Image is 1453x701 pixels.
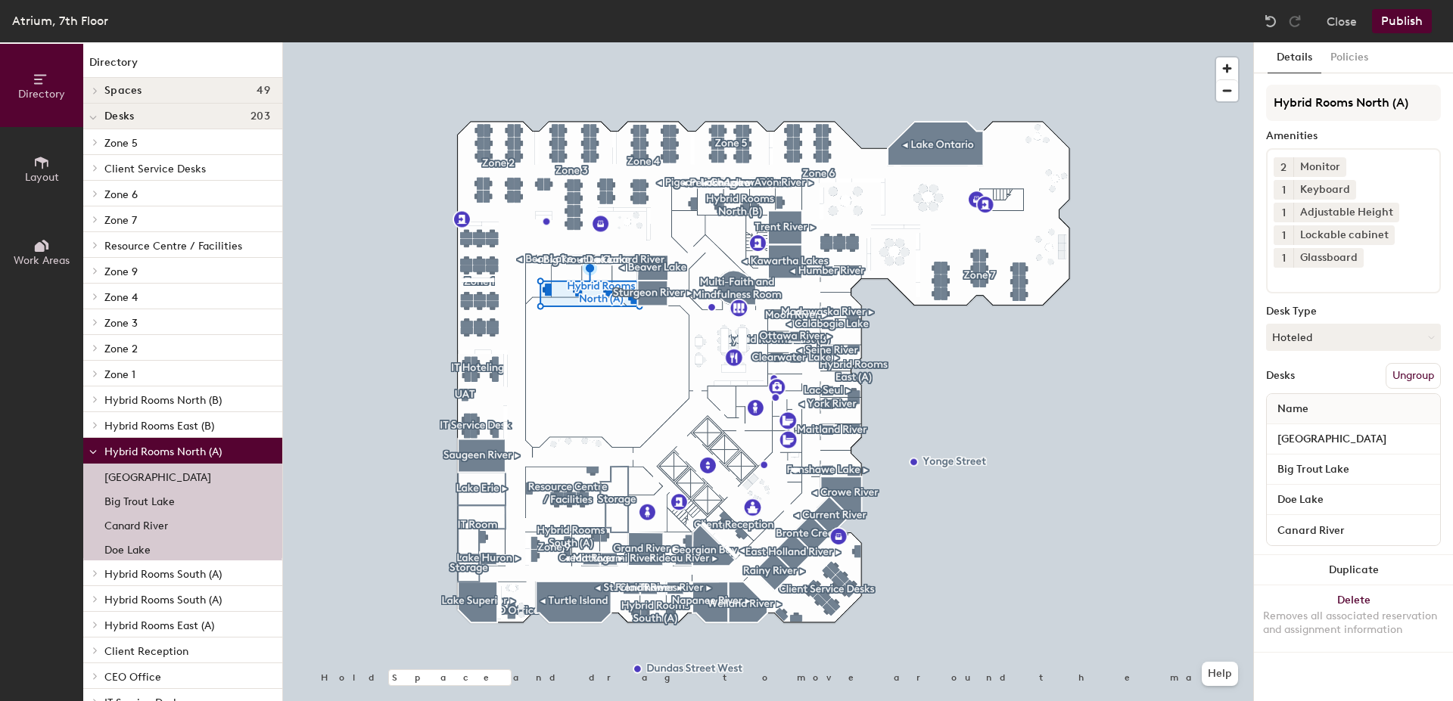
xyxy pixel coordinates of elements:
button: 1 [1274,248,1293,268]
div: Glassboard [1293,248,1364,268]
span: Hybrid Rooms South (A) [104,568,222,581]
p: Big Trout Lake [104,491,175,508]
span: Hybrid Rooms East (A) [104,619,214,632]
span: 203 [250,110,270,123]
div: Desks [1266,370,1295,382]
button: Help [1202,662,1238,686]
button: Ungroup [1386,363,1441,389]
button: Policies [1321,42,1377,73]
span: Zone 5 [104,137,138,150]
p: [GEOGRAPHIC_DATA] [104,467,211,484]
button: 1 [1274,180,1293,200]
p: Doe Lake [104,539,151,557]
div: Adjustable Height [1293,203,1399,222]
p: Canard River [104,515,168,532]
input: Unnamed desk [1270,520,1437,541]
span: Zone 9 [104,265,138,278]
span: Zone 1 [104,368,135,381]
h1: Directory [83,54,282,78]
button: Close [1327,9,1357,33]
button: 2 [1274,157,1293,177]
span: Client Service Desks [104,163,206,175]
span: Zone 2 [104,343,138,355]
div: Atrium, 7th Floor [12,11,108,30]
span: Zone 4 [104,291,138,304]
span: Directory [18,88,65,101]
span: CEO Office [104,671,161,684]
div: Amenities [1266,130,1441,142]
span: Zone 7 [104,214,137,227]
span: Hybrid Rooms North (B) [104,394,222,407]
button: Details [1268,42,1321,73]
input: Unnamed desk [1270,429,1437,450]
button: Duplicate [1254,555,1453,585]
span: 1 [1282,182,1286,198]
span: Resource Centre / Facilities [104,240,242,253]
span: Client Reception [104,645,188,658]
input: Unnamed desk [1270,489,1437,510]
button: 1 [1274,203,1293,222]
span: Work Areas [14,254,70,267]
input: Unnamed desk [1270,459,1437,480]
span: Zone 6 [104,188,138,201]
span: 1 [1282,228,1286,243]
span: 1 [1282,250,1286,266]
span: Name [1270,395,1316,423]
div: Monitor [1293,157,1346,177]
span: Desks [104,110,134,123]
img: Undo [1263,14,1278,29]
div: Keyboard [1293,180,1356,200]
span: 49 [257,85,270,97]
button: 1 [1274,225,1293,245]
span: Spaces [104,85,142,97]
span: Zone 3 [104,317,138,330]
span: Hybrid Rooms South (A) [104,594,222,606]
span: Layout [25,171,59,184]
button: Hoteled [1266,324,1441,351]
div: Lockable cabinet [1293,225,1395,245]
button: Publish [1372,9,1432,33]
button: DeleteRemoves all associated reservation and assignment information [1254,585,1453,652]
div: Desk Type [1266,306,1441,318]
span: Hybrid Rooms East (B) [104,420,214,433]
img: Redo [1287,14,1302,29]
span: 1 [1282,205,1286,221]
div: Removes all associated reservation and assignment information [1263,609,1444,637]
span: Hybrid Rooms North (A) [104,445,222,458]
span: 2 [1280,160,1287,175]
